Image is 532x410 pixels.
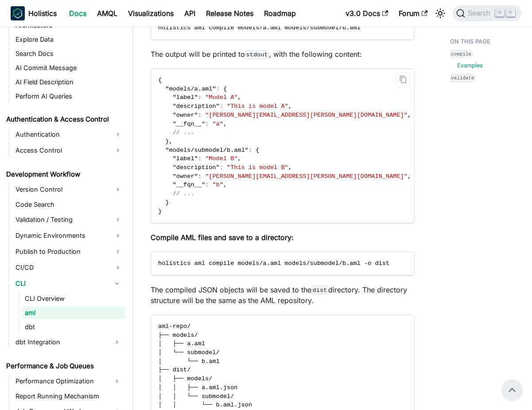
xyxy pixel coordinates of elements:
span: "models/submodel/b.aml" [165,147,249,154]
span: "models/a.aml" [165,86,216,92]
button: Search (Command+K) [453,5,521,21]
a: Code Search [13,198,125,211]
a: v3.0 Docs [340,6,393,20]
code: compile [450,50,473,58]
button: Expand sidebar category 'dbt Integration' [109,335,125,349]
span: : [198,173,202,180]
span: "b" [212,181,223,188]
span: } [165,199,169,206]
code: dist [311,286,328,295]
span: } [165,138,169,145]
span: : [205,181,209,188]
span: : [216,86,220,92]
p: The compiled JSON objects will be saved to the directory. The directory structure will be the sam... [151,284,415,306]
span: { [223,86,227,92]
span: , [169,138,173,145]
a: AI Commit Message [13,62,125,74]
span: │ ├── models/ [158,375,212,382]
a: Access Control [13,143,125,158]
span: , [408,173,411,180]
span: │ └── submodel/ [158,349,220,356]
a: Search Docs [13,47,125,60]
span: : [220,103,223,110]
span: holistics aml compile models/a.aml models/submodel/b.aml -o dist [158,260,389,267]
span: , [223,181,227,188]
a: Docs [64,6,92,20]
a: aml [22,307,125,319]
span: │ │ └── b.aml.json [158,402,252,408]
a: Explore Data [13,33,125,46]
a: CI/CD [13,260,125,275]
span: , [223,121,227,127]
a: CLI Overview [22,292,125,305]
a: dbt Integration [13,335,109,349]
span: │ └── b.aml [158,358,220,365]
a: Performance Optimization [13,374,109,388]
span: "This is model A" [227,103,288,110]
a: Authentication & Access Control [4,113,125,126]
span: ├── dist/ [158,367,190,373]
span: "This is model B" [227,164,288,171]
span: "Model B" [205,155,237,162]
a: API [179,6,201,20]
b: Holistics [28,8,57,19]
span: { [158,77,162,83]
span: { [256,147,259,154]
span: "[PERSON_NAME][EMAIL_ADDRESS][PERSON_NAME][DOMAIN_NAME]" [205,112,408,118]
span: : [205,121,209,127]
span: │ │ ├── a.aml.json [158,384,237,391]
span: "Model A" [205,94,237,101]
span: "label" [173,155,198,162]
span: Search [465,9,496,17]
p: The output will be printed to , with the following content: [151,49,415,59]
a: Examples [457,61,483,70]
span: : [198,94,202,101]
span: "label" [173,94,198,101]
button: Switch between dark and light mode (currently light mode) [433,6,447,20]
span: , [288,103,292,110]
span: aml-repo/ [158,323,190,330]
button: Scroll back to top [501,379,523,401]
a: Development Workflow [4,168,125,181]
span: , [238,94,241,101]
span: holistics aml compile models/a.aml models/submodel/b.aml [158,24,361,31]
a: CLI [13,276,109,291]
a: compile [450,49,473,58]
a: HolisticsHolistics [11,6,57,20]
span: ├── models/ [158,332,198,339]
span: : [220,164,223,171]
span: : [249,147,252,154]
a: Perform AI Queries [13,90,125,102]
span: "__fqn__" [173,181,205,188]
span: , [238,155,241,162]
span: │ │ └── submodel/ [158,393,234,400]
span: } [158,208,162,215]
a: Visualizations [123,6,179,20]
span: "a" [212,121,223,127]
a: Report Running Mechanism [13,390,125,402]
a: dbt [22,321,125,333]
span: "description" [173,103,220,110]
img: Holistics [11,6,25,20]
span: "[PERSON_NAME][EMAIL_ADDRESS][PERSON_NAME][DOMAIN_NAME]" [205,173,408,180]
a: Validation / Testing [13,213,125,227]
span: , [288,164,292,171]
a: Forum [393,6,433,20]
button: Expand sidebar category 'Performance Optimization' [109,374,125,388]
a: Version Control [13,182,125,197]
a: Performance & Job Queues [4,360,125,372]
span: : [198,112,202,118]
button: Copy code to clipboard [396,72,411,87]
span: // ... [173,190,194,197]
span: , [408,112,411,118]
a: Publish to Production [13,244,125,259]
code: stdout [245,50,269,59]
kbd: ⌘ [495,9,504,17]
a: Release Notes [201,6,259,20]
span: "owner" [173,173,198,180]
strong: Compile AML files and save to a directory: [151,233,294,242]
code: validate [450,74,475,82]
a: Roadmap [259,6,301,20]
kbd: K [506,9,515,17]
button: Collapse sidebar category 'CLI' [109,276,125,291]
